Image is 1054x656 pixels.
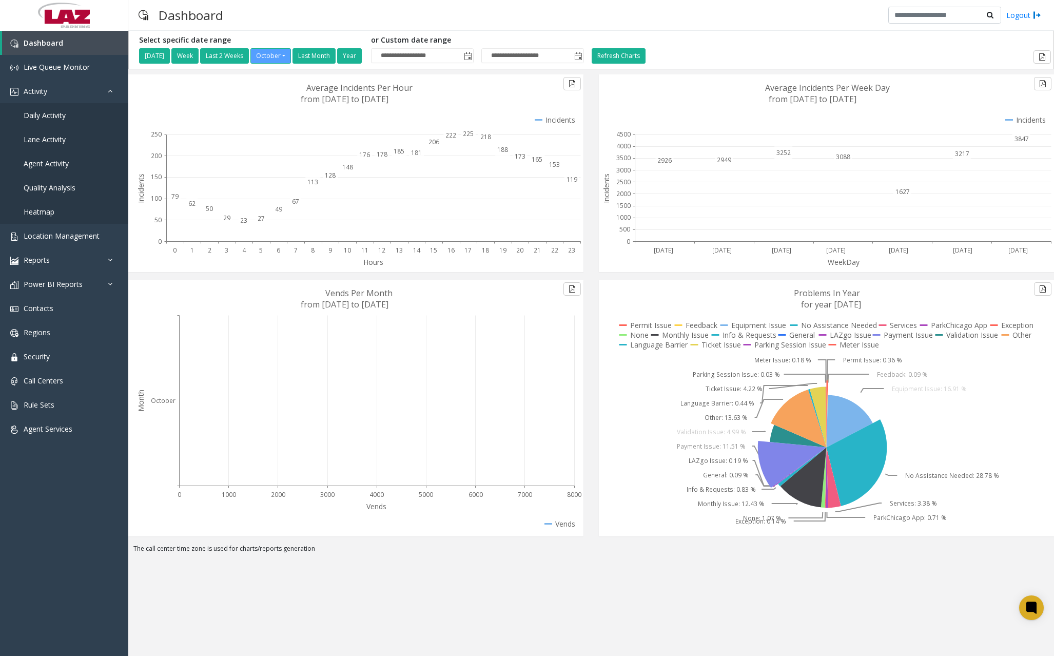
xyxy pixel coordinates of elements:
[703,471,749,479] text: General: 0.09 %
[292,48,336,64] button: Last Month
[24,110,66,120] span: Daily Activity
[154,216,162,224] text: 50
[171,192,179,201] text: 79
[892,384,967,393] text: Equipment Issue: 16.91 %
[616,142,631,150] text: 4000
[889,246,908,255] text: [DATE]
[469,490,483,499] text: 6000
[24,279,83,289] span: Power BI Reports
[563,77,581,90] button: Export to pdf
[371,36,584,45] h5: or Custom date range
[1014,134,1029,143] text: 3847
[325,287,393,299] text: Vends Per Month
[654,246,673,255] text: [DATE]
[497,145,508,154] text: 188
[826,246,846,255] text: [DATE]
[222,490,236,499] text: 1000
[1033,10,1041,21] img: logout
[843,356,902,364] text: Permit Issue: 0.36 %
[801,299,861,310] text: for year [DATE]
[616,178,631,186] text: 2500
[151,396,175,405] text: October
[445,131,456,140] text: 222
[482,246,489,255] text: 18
[616,130,631,139] text: 4500
[10,40,18,48] img: 'icon'
[534,246,541,255] text: 21
[10,88,18,96] img: 'icon'
[10,353,18,361] img: 'icon'
[1008,246,1028,255] text: [DATE]
[563,282,581,296] button: Export to pdf
[677,442,746,451] text: Payment Issue: 11.51 %
[153,3,228,28] h3: Dashboard
[776,148,791,157] text: 3252
[301,93,388,105] text: from [DATE] to [DATE]
[24,86,47,96] span: Activity
[447,246,455,255] text: 16
[551,246,558,255] text: 22
[10,64,18,72] img: 'icon'
[515,152,525,161] text: 173
[680,399,754,408] text: Language Barrier: 0.44 %
[693,370,780,379] text: Parking Session Issue: 0.03 %
[953,246,972,255] text: [DATE]
[188,199,196,208] text: 62
[377,150,387,159] text: 178
[754,356,811,364] text: Meter Issue: 0.18 %
[277,246,280,255] text: 6
[151,151,162,160] text: 200
[10,329,18,337] img: 'icon'
[311,246,315,255] text: 8
[592,48,646,64] button: Refresh Charts
[10,377,18,385] img: 'icon'
[139,48,170,64] button: [DATE]
[567,175,577,184] text: 119
[480,132,491,141] text: 218
[567,490,581,499] text: 8000
[428,138,439,146] text: 206
[328,246,332,255] text: 9
[24,38,63,48] span: Dashboard
[396,246,403,255] text: 13
[139,36,363,45] h5: Select specific date range
[378,246,385,255] text: 12
[10,233,18,241] img: 'icon'
[10,426,18,434] img: 'icon'
[627,237,630,246] text: 0
[619,225,630,234] text: 500
[677,428,746,436] text: Validation Issue: 4.99 %
[361,246,368,255] text: 11
[689,456,748,465] text: LAZgo Issue: 0.19 %
[24,231,100,241] span: Location Management
[151,194,162,203] text: 100
[769,93,856,105] text: from [DATE] to [DATE]
[10,305,18,313] img: 'icon'
[24,400,54,410] span: Rule Sets
[10,401,18,410] img: 'icon'
[136,390,146,412] text: Month
[616,153,631,162] text: 3500
[657,156,672,165] text: 2926
[532,155,542,164] text: 165
[325,171,336,180] text: 128
[765,82,890,93] text: Average Incidents Per Week Day
[430,246,437,255] text: 15
[516,246,523,255] text: 20
[705,413,748,422] text: Other: 13.63 %
[499,246,506,255] text: 19
[717,156,731,164] text: 2949
[344,246,351,255] text: 10
[208,246,211,255] text: 2
[616,189,631,198] text: 2000
[240,216,247,225] text: 23
[772,246,791,255] text: [DATE]
[151,172,162,181] text: 150
[24,376,63,385] span: Call Centers
[200,48,249,64] button: Last 2 Weeks
[359,150,370,159] text: 176
[10,281,18,289] img: 'icon'
[10,257,18,265] img: 'icon'
[549,160,560,169] text: 153
[712,246,732,255] text: [DATE]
